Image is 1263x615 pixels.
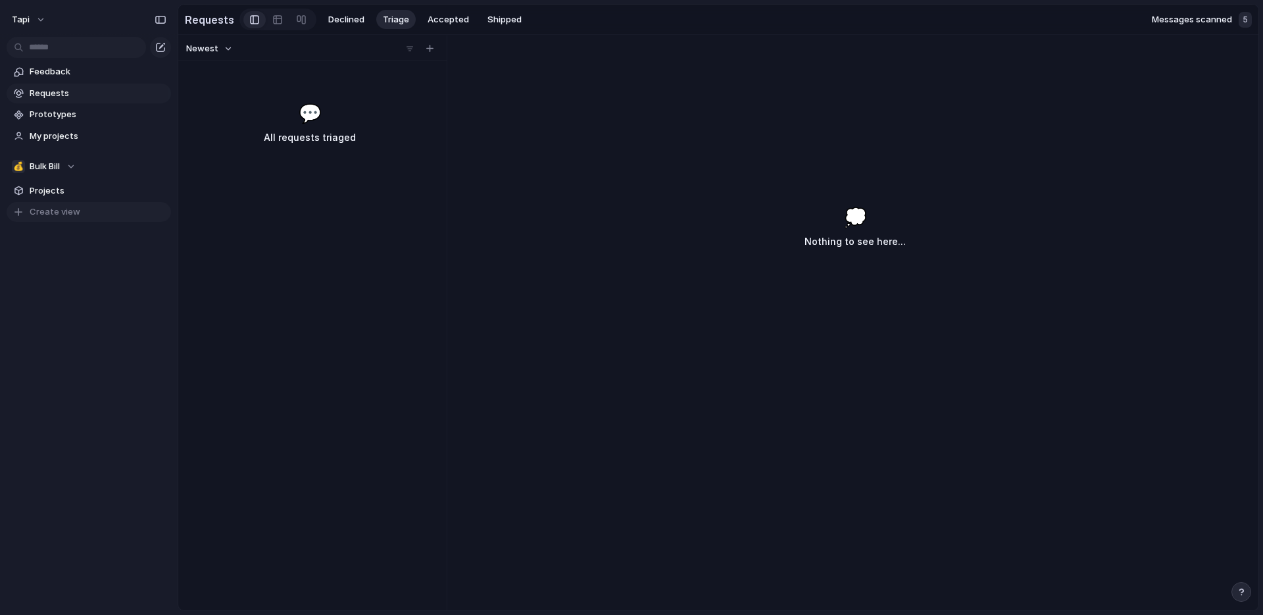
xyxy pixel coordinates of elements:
[7,105,171,124] a: Prototypes
[7,157,171,176] button: 💰Bulk Bill
[184,40,235,57] button: Newest
[376,10,416,30] button: Triage
[421,10,476,30] button: Accepted
[30,87,166,100] span: Requests
[844,203,867,231] span: 💭
[322,10,371,30] button: Declined
[328,13,364,26] span: Declined
[30,130,166,143] span: My projects
[7,126,171,146] a: My projects
[30,160,60,173] span: Bulk Bill
[186,42,218,55] span: Newest
[383,13,409,26] span: Triage
[12,160,25,173] div: 💰
[7,202,171,222] button: Create view
[1239,12,1252,28] div: 5
[299,99,322,127] span: 💬
[487,13,522,26] span: Shipped
[12,13,30,26] span: tapi
[30,65,166,78] span: Feedback
[1152,13,1232,26] span: Messages scanned
[209,130,410,146] h3: All requests triaged
[30,184,166,198] span: Projects
[30,108,166,121] span: Prototypes
[481,10,528,30] button: Shipped
[7,84,171,103] a: Requests
[6,9,53,30] button: tapi
[185,12,234,28] h2: Requests
[428,13,469,26] span: Accepted
[7,181,171,201] a: Projects
[7,62,171,82] a: Feedback
[805,234,906,250] h3: Nothing to see here...
[30,205,80,219] span: Create view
